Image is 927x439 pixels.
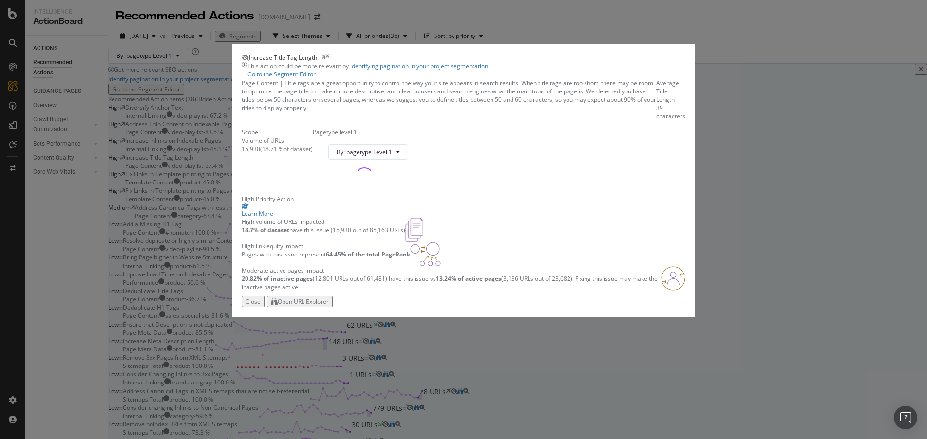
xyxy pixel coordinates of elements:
span: | [280,79,283,87]
div: 39 characters [656,104,685,120]
div: times [325,54,330,62]
p: (12,801 URLs out of 61,481) have this issue vs (3,136 URLs out of 23,682). Fixing this issue may ... [242,274,662,291]
div: Learn More [242,209,686,218]
div: Moderate active pages impact [242,266,662,274]
div: Title tags are a great opportunity to control the way your site appears in search results. When t... [242,79,657,121]
div: Pagetype level 1 [313,128,416,136]
div: Open URL Explorer [278,297,329,306]
p: Pages with this issue represent [242,250,410,258]
a: Learn More [242,203,686,218]
div: info banner [242,62,686,78]
a: identifying pagination in your project segmentation [350,62,488,70]
strong: 64.45% of the total PageRank [326,250,410,258]
div: This action could be more relevant by . [247,62,490,78]
div: 15,930 [242,145,260,153]
button: Close [242,296,265,307]
button: By: pagetype Level 1 [328,144,408,160]
div: eye-slash [242,55,249,61]
img: DDxVyA23.png [410,242,441,266]
button: Open URL Explorer [267,296,333,307]
a: Go to the Segment Editor [247,70,316,78]
strong: 18.7% of dataset [242,226,289,234]
span: By: pagetype Level 1 [337,148,392,156]
div: High volume of URLs impacted [242,218,405,226]
div: Close [246,297,261,306]
strong: 13.24% of active pages [436,274,501,283]
img: e5DMFwAAAABJRU5ErkJggg== [405,218,423,242]
div: ( 18.71 % of dataset ) [260,145,313,153]
div: Open Intercom Messenger [894,406,917,429]
span: Page Content [242,79,278,87]
div: Volume of URLs [242,136,313,145]
p: have this issue (15,930 out of 85,163 URLs) [242,226,405,234]
span: High Priority Action [242,195,294,203]
div: modal [232,44,696,317]
div: High link equity impact [242,242,410,250]
span: Increase Title Tag Length [249,54,317,62]
strong: 20.82% of inactive pages [242,274,313,283]
div: Scope [242,128,313,136]
div: Average Title Length [656,79,685,104]
img: RO06QsNG.png [661,266,685,291]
